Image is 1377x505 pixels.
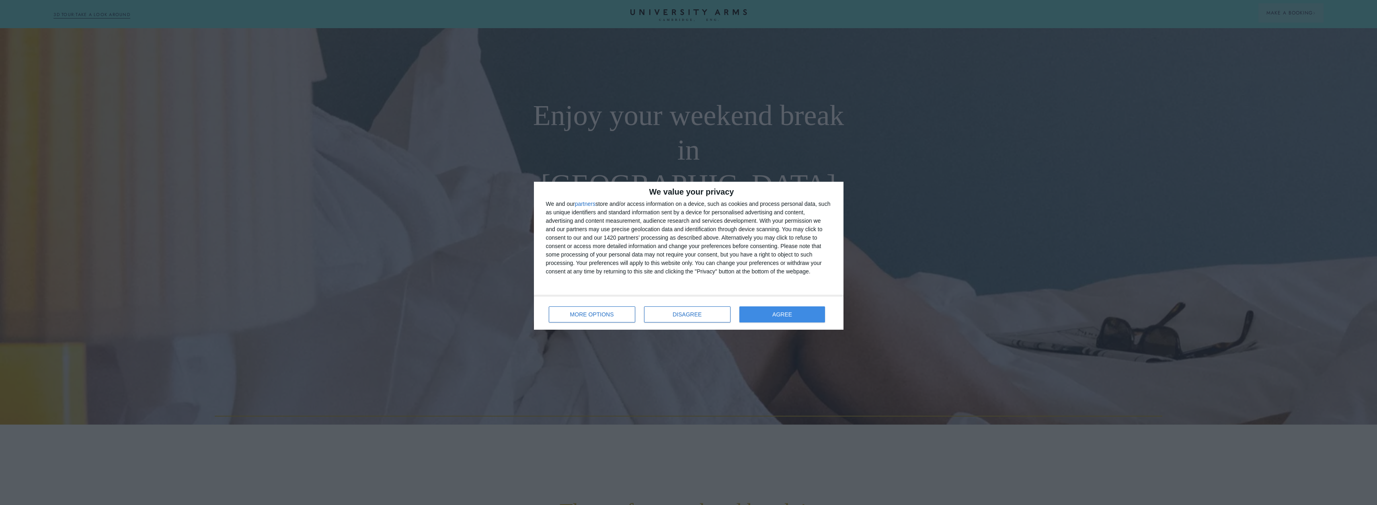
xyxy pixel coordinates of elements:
button: partners [575,201,595,207]
div: We and our store and/or access information on a device, such as cookies and process personal data... [546,200,831,276]
button: MORE OPTIONS [549,306,635,322]
span: MORE OPTIONS [570,312,614,317]
button: DISAGREE [644,306,731,322]
span: AGREE [772,312,792,317]
span: DISAGREE [673,312,702,317]
button: AGREE [739,306,825,322]
div: qc-cmp2-ui [534,182,843,330]
h2: We value your privacy [546,188,831,196]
